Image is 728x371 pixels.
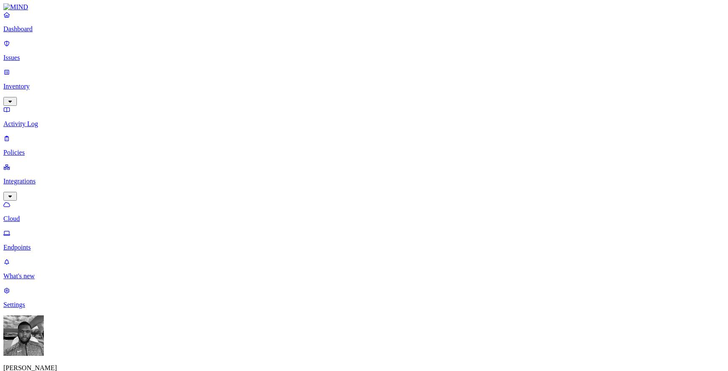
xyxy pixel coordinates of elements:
[3,272,725,280] p: What's new
[3,177,725,185] p: Integrations
[3,120,725,128] p: Activity Log
[3,11,725,33] a: Dashboard
[3,83,725,90] p: Inventory
[3,40,725,62] a: Issues
[3,25,725,33] p: Dashboard
[3,54,725,62] p: Issues
[3,215,725,223] p: Cloud
[3,106,725,128] a: Activity Log
[3,258,725,280] a: What's new
[3,163,725,199] a: Integrations
[3,149,725,156] p: Policies
[3,315,44,356] img: Cameron White
[3,229,725,251] a: Endpoints
[3,201,725,223] a: Cloud
[3,287,725,309] a: Settings
[3,244,725,251] p: Endpoints
[3,3,28,11] img: MIND
[3,68,725,105] a: Inventory
[3,3,725,11] a: MIND
[3,134,725,156] a: Policies
[3,301,725,309] p: Settings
